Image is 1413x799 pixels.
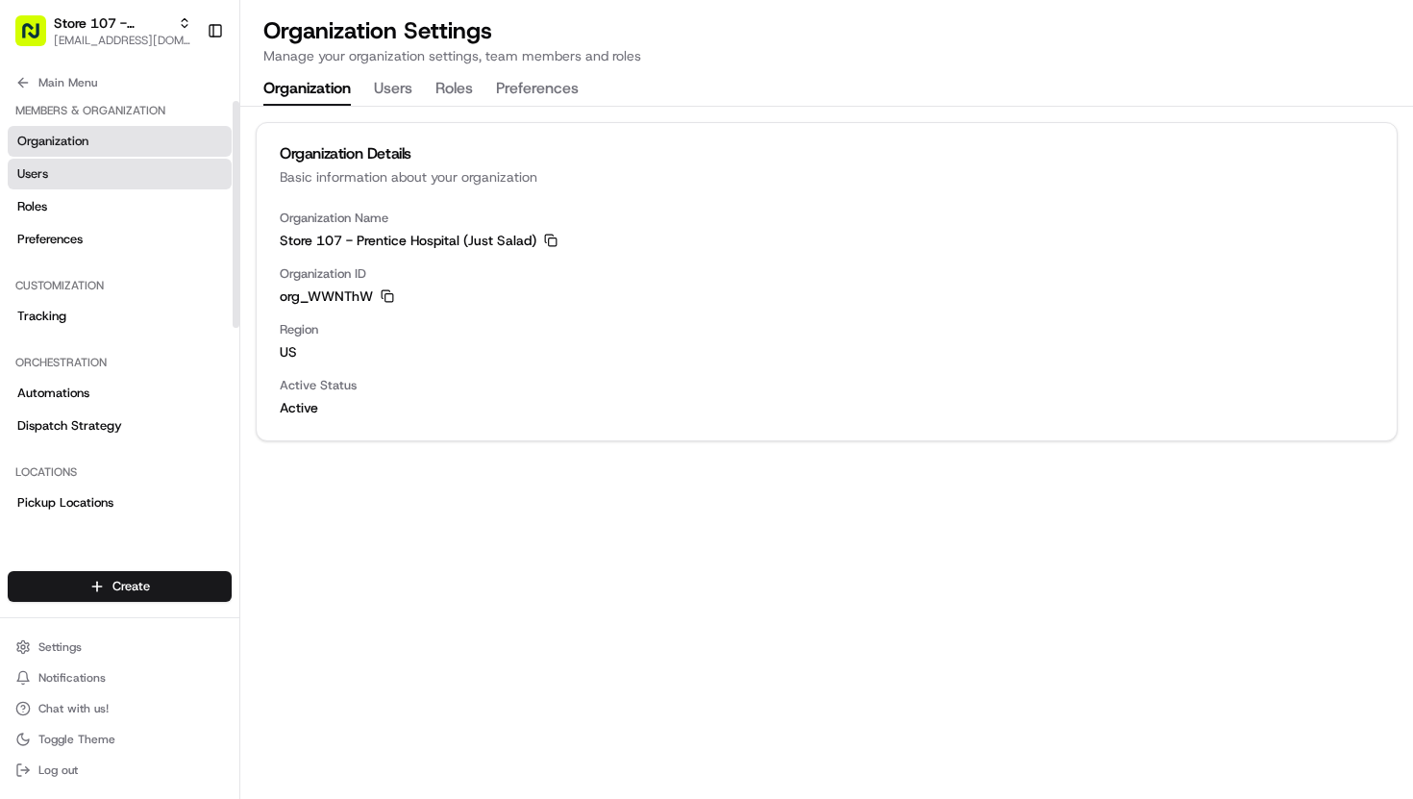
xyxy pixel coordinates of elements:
span: Notifications [38,670,106,686]
span: Active Status [280,377,1374,394]
button: Create [8,571,232,602]
button: Organization [263,73,351,106]
button: [EMAIL_ADDRESS][DOMAIN_NAME] [54,33,191,48]
span: Store 107 - Prentice Hospital (Just Salad) [280,231,536,250]
a: Organization [8,126,232,157]
button: Chat with us! [8,695,232,722]
button: Preferences [496,73,579,106]
span: Region [280,321,1374,338]
button: Users [374,73,412,106]
span: Main Menu [38,75,97,90]
span: API Documentation [182,279,309,298]
span: Organization Name [280,210,1374,227]
div: Customization [8,270,232,301]
div: 📗 [19,281,35,296]
button: Store 107 - Prentice Hospital (Just Salad) [54,13,170,33]
input: Clear [50,124,317,144]
span: Create [112,578,150,595]
span: Organization [17,133,88,150]
div: Basic information about your organization [280,167,1374,187]
span: Tracking [17,308,66,325]
a: Users [8,159,232,189]
img: Nash [19,19,58,58]
button: Settings [8,634,232,661]
a: Tracking [8,301,232,332]
div: Organization Details [280,146,1374,162]
span: Pickup Locations [17,494,113,512]
a: Powered byPylon [136,325,233,340]
span: Roles [17,198,47,215]
h1: Organization Settings [263,15,641,46]
div: 💻 [162,281,178,296]
p: Manage your organization settings, team members and roles [263,46,641,65]
div: We're available if you need us! [65,203,243,218]
span: Toggle Theme [38,732,115,747]
div: Start new chat [65,184,315,203]
span: Automations [17,385,89,402]
span: Chat with us! [38,701,109,716]
button: Store 107 - Prentice Hospital (Just Salad)[EMAIL_ADDRESS][DOMAIN_NAME] [8,8,199,54]
button: Roles [435,73,473,106]
span: org_WWNThW [280,287,373,306]
span: Log out [38,762,78,778]
a: 📗Knowledge Base [12,271,155,306]
span: Pylon [191,326,233,340]
span: Active [280,398,1374,417]
button: Main Menu [8,69,232,96]
span: Preferences [17,231,83,248]
a: 💻API Documentation [155,271,316,306]
span: Knowledge Base [38,279,147,298]
img: 1736555255976-a54dd68f-1ca7-489b-9aae-adbdc363a1c4 [19,184,54,218]
span: Users [17,165,48,183]
div: Locations [8,457,232,487]
button: Start new chat [327,189,350,212]
button: Notifications [8,664,232,691]
div: Members & Organization [8,95,232,126]
span: us [280,342,1374,362]
div: Orchestration [8,347,232,378]
a: Dispatch Strategy [8,411,232,441]
span: Settings [38,639,82,655]
span: Organization ID [280,265,1374,283]
a: Preferences [8,224,232,255]
a: Roles [8,191,232,222]
p: Welcome 👋 [19,77,350,108]
a: Pickup Locations [8,487,232,518]
a: Automations [8,378,232,409]
button: Toggle Theme [8,726,232,753]
span: Dispatch Strategy [17,417,122,435]
button: Log out [8,757,232,784]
